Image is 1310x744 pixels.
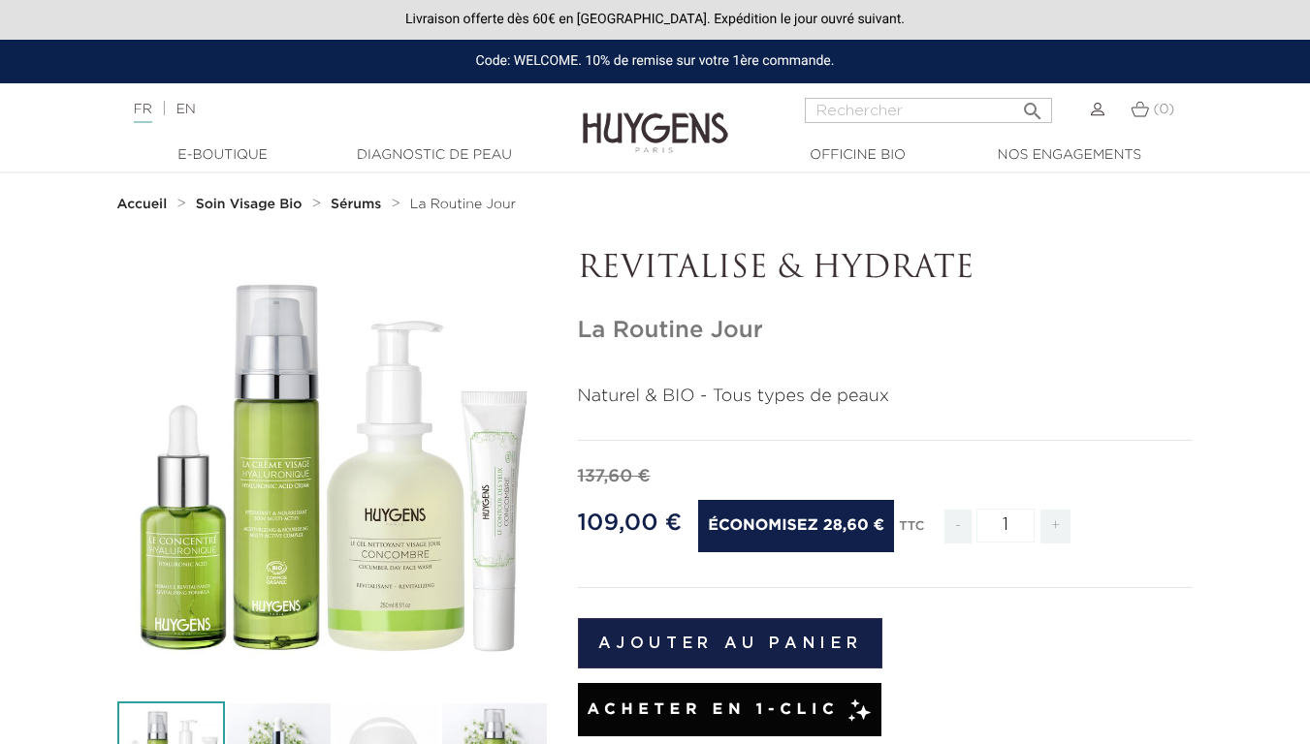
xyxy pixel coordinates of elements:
[117,197,172,212] a: Accueil
[899,506,924,558] div: TTC
[578,384,1194,410] p: Naturel & BIO - Tous types de peaux
[976,509,1035,542] input: Quantité
[973,145,1166,166] a: Nos engagements
[1040,510,1071,543] span: +
[196,197,307,212] a: Soin Visage Bio
[331,198,381,211] strong: Sérums
[583,81,728,156] img: Huygens
[337,145,531,166] a: Diagnostic de peau
[578,251,1194,288] p: REVITALISE & HYDRATE
[1015,92,1050,118] button: 
[944,510,972,543] span: -
[134,103,152,123] a: FR
[698,500,894,552] span: Économisez 28,60 €
[126,145,320,166] a: E-Boutique
[578,317,1194,345] h1: La Routine Jour
[331,197,386,212] a: Sérums
[578,468,651,485] span: 137,60 €
[805,98,1052,123] input: Rechercher
[176,103,195,116] a: EN
[1153,103,1174,116] span: (0)
[761,145,955,166] a: Officine Bio
[124,98,531,121] div: |
[1021,94,1044,117] i: 
[410,198,516,211] span: La Routine Jour
[117,198,168,211] strong: Accueil
[410,197,516,212] a: La Routine Jour
[578,511,683,535] span: 109,00 €
[196,198,303,211] strong: Soin Visage Bio
[578,618,883,668] button: Ajouter au panier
